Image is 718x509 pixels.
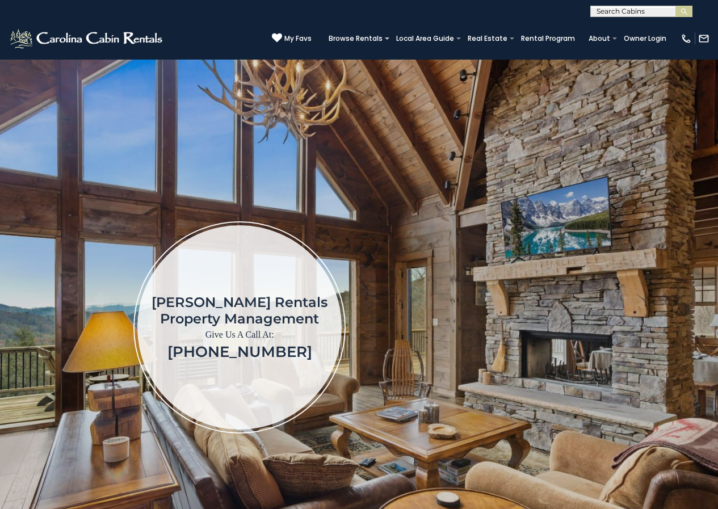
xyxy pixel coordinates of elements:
a: Owner Login [618,31,672,47]
a: Local Area Guide [391,31,460,47]
a: About [583,31,616,47]
a: [PHONE_NUMBER] [167,343,312,361]
a: Rental Program [515,31,581,47]
a: My Favs [272,33,312,44]
img: mail-regular-white.png [698,33,709,44]
img: phone-regular-white.png [681,33,692,44]
h1: [PERSON_NAME] Rentals Property Management [152,294,327,327]
p: Give Us A Call At: [152,327,327,343]
span: My Favs [284,33,312,44]
a: Real Estate [462,31,513,47]
a: Browse Rentals [323,31,388,47]
img: White-1-2.png [9,27,166,50]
